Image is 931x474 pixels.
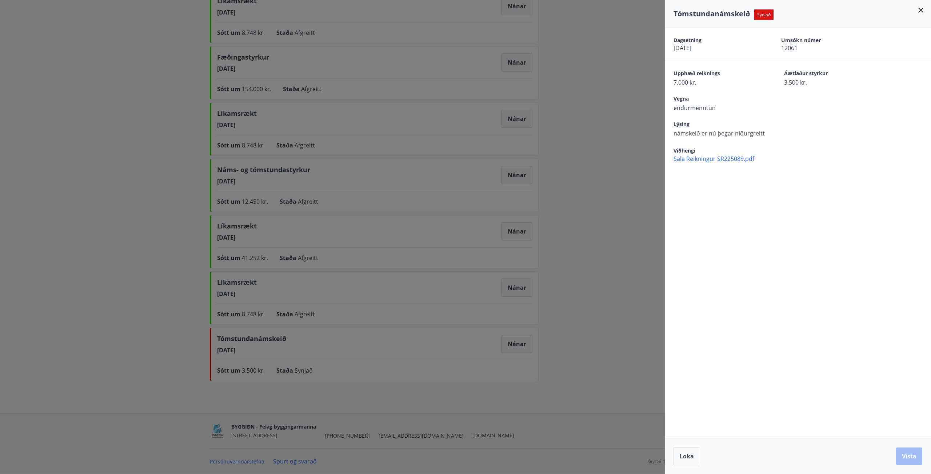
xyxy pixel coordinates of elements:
[674,147,695,154] span: Viðhengi
[674,121,765,129] span: Lýsing
[784,70,869,78] span: Áætlaður styrkur
[784,78,869,86] span: 3.500 kr.
[674,70,759,78] span: Upphæð reiknings
[674,44,756,52] span: [DATE]
[674,37,756,44] span: Dagsetning
[674,155,931,163] span: Sala Reikningur SR225089.pdf
[754,9,774,20] span: Synjað
[674,78,759,86] span: 7.000 kr.
[781,37,863,44] span: Umsókn númer
[674,447,700,465] button: Loka
[781,44,863,52] span: 12061
[674,9,750,19] span: Tómstundanámskeið
[680,452,694,460] span: Loka
[674,129,765,137] span: námskeið er nú þegar niðurgreitt
[674,95,759,104] span: Vegna
[674,104,759,112] span: endurmenntun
